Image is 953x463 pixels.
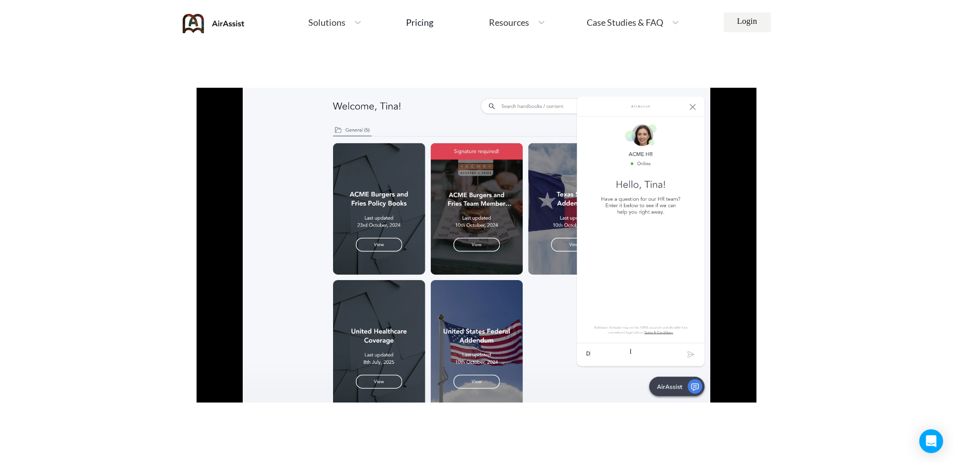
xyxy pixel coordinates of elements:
span: Case Studies & FAQ [587,18,663,27]
div: Pricing [406,18,433,27]
span: Solutions [308,18,345,27]
img: AirAssist [183,14,245,33]
a: Pricing [406,13,433,31]
a: Login [724,12,771,32]
video: Your browser does not support the video tag. [197,88,756,403]
div: Open Intercom Messenger [919,429,943,453]
span: Resources [489,18,529,27]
